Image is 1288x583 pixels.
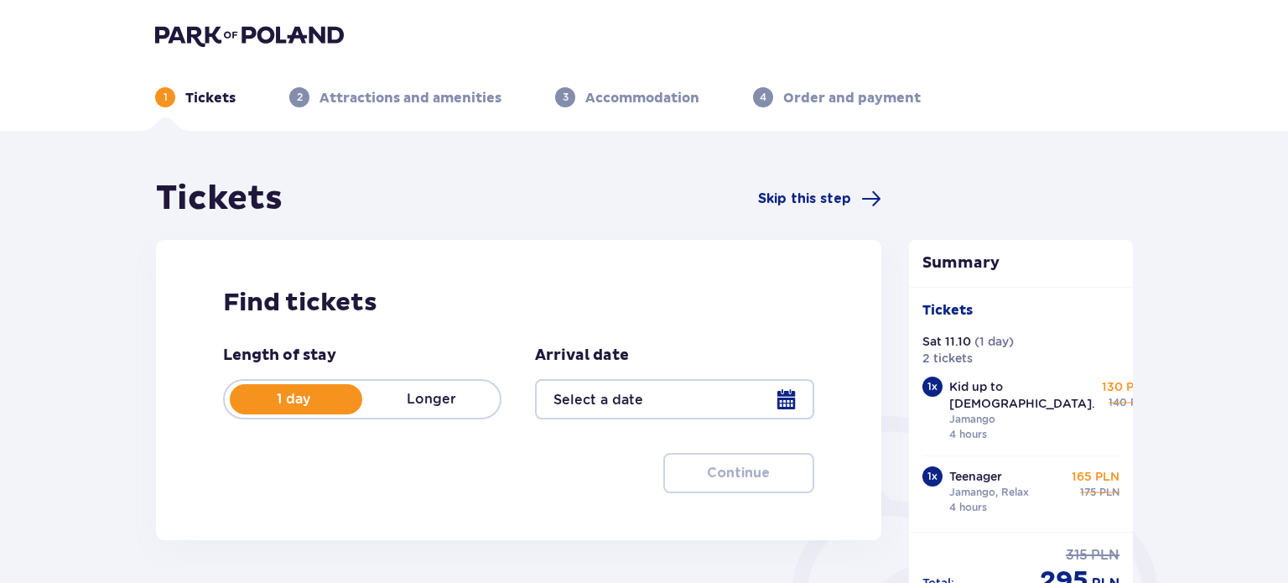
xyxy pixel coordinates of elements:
[185,89,236,107] p: Tickets
[319,89,501,107] p: Attractions and amenities
[949,485,1029,500] p: Jamango, Relax
[555,87,699,107] div: 3Accommodation
[909,253,1134,273] p: Summary
[760,90,766,105] p: 4
[223,287,814,319] h2: Find tickets
[1109,395,1127,410] span: 140
[1080,485,1096,500] span: 175
[297,90,303,105] p: 2
[922,350,973,367] p: 2 tickets
[223,346,336,366] p: Length of stay
[362,390,500,409] p: Longer
[155,23,344,47] img: Park of Poland logo
[225,390,362,409] p: 1 day
[663,453,814,493] button: Continue
[753,87,921,107] div: 4Order and payment
[1091,546,1119,565] span: PLN
[922,333,971,350] p: Sat 11.10
[1099,485,1119,500] span: PLN
[164,90,168,105] p: 1
[535,346,629,366] p: Arrival date
[949,500,987,515] p: 4 hours
[289,87,501,107] div: 2Attractions and amenities
[949,378,1095,412] p: Kid up to [DEMOGRAPHIC_DATA].
[922,301,973,320] p: Tickets
[949,427,987,442] p: 4 hours
[783,89,921,107] p: Order and payment
[156,178,283,220] h1: Tickets
[563,90,569,105] p: 3
[585,89,699,107] p: Accommodation
[1072,468,1119,485] p: 165 PLN
[758,189,881,209] a: Skip this step
[974,333,1014,350] p: ( 1 day )
[949,468,1002,485] p: Teenager
[1130,395,1150,410] span: PLN
[1066,546,1088,565] span: 315
[922,466,943,487] div: 1 x
[155,87,236,107] div: 1Tickets
[707,464,770,482] p: Continue
[949,412,995,427] p: Jamango
[758,190,851,208] span: Skip this step
[1102,378,1150,395] p: 130 PLN
[922,377,943,397] div: 1 x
